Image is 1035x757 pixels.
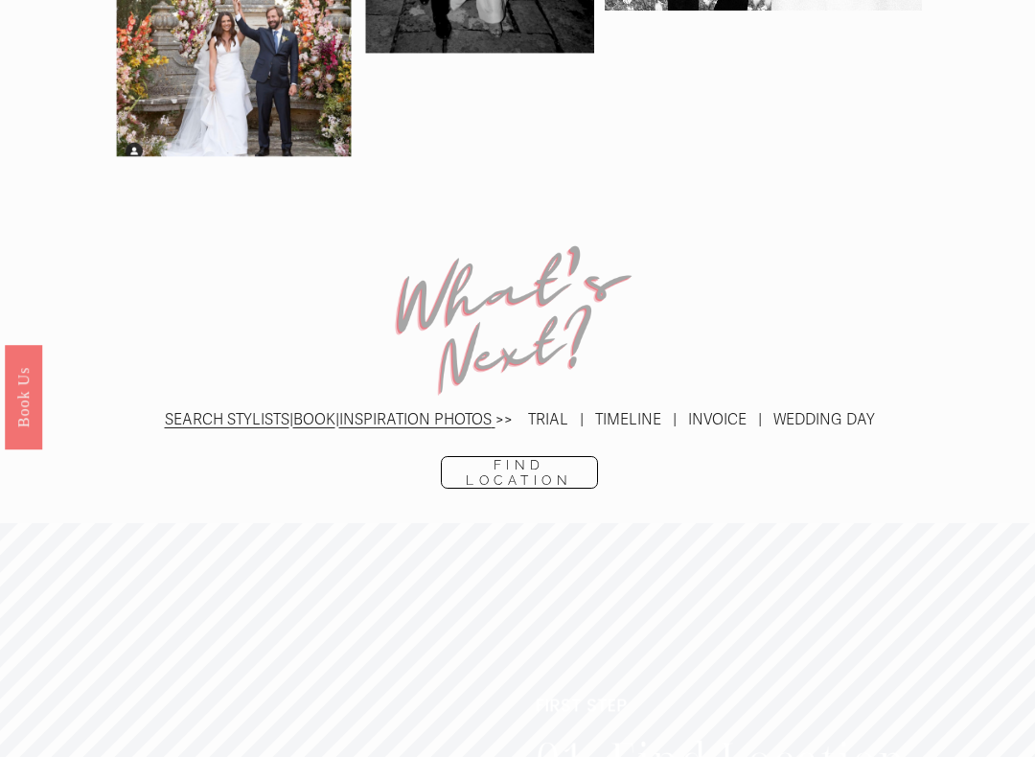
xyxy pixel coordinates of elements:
[5,345,42,449] a: Book Us
[113,406,922,433] p: | | >> TRIAL | TIMELINE | INVOICE | WEDDING DAY
[165,410,289,429] a: SEARCH STYLISTS
[339,410,492,429] a: INSPIRATION PHOTOS
[441,456,598,489] a: Find Location
[293,410,335,429] a: BOOK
